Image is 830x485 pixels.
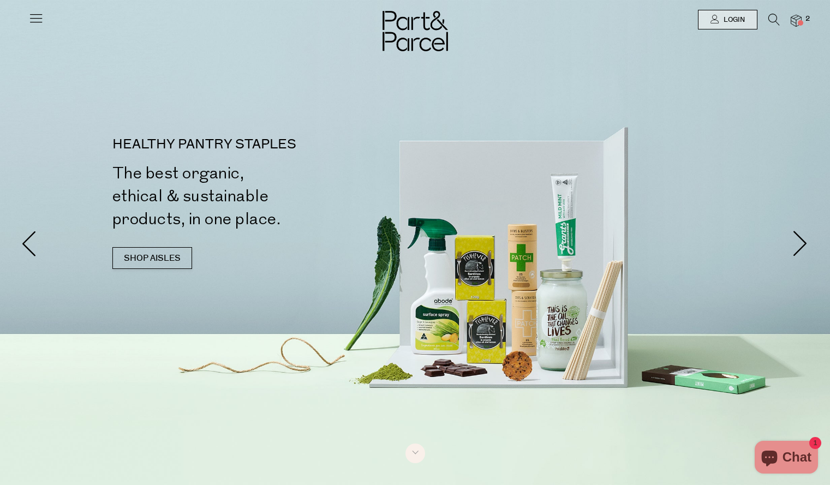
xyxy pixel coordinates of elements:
p: HEALTHY PANTRY STAPLES [112,138,420,151]
a: Login [698,10,757,29]
span: Login [721,15,745,25]
span: 2 [803,14,813,24]
img: Part&Parcel [383,11,448,51]
a: SHOP AISLES [112,247,192,269]
a: 2 [791,15,802,26]
inbox-online-store-chat: Shopify online store chat [751,441,821,476]
h2: The best organic, ethical & sustainable products, in one place. [112,162,420,231]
